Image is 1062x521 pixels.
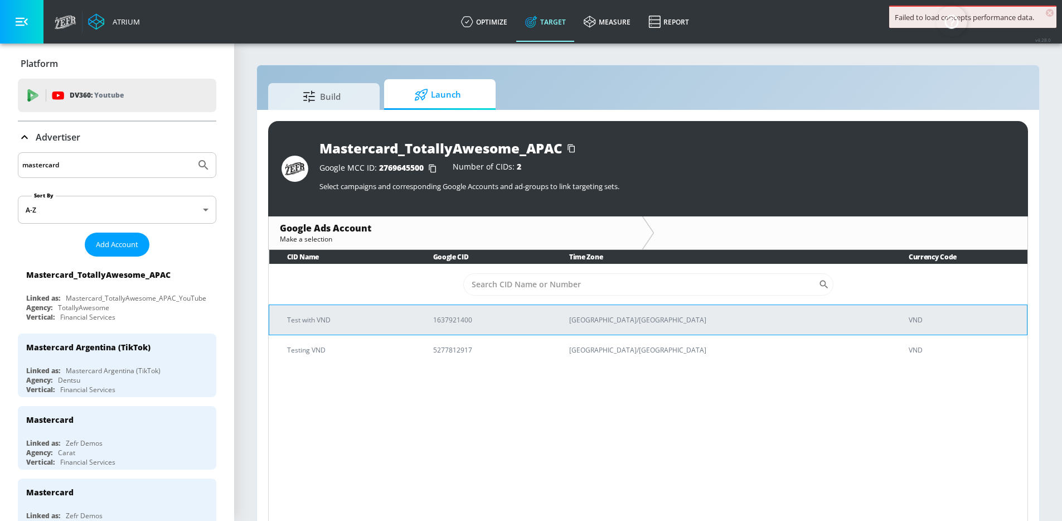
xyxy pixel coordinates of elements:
span: × [1046,9,1054,17]
p: [GEOGRAPHIC_DATA]/[GEOGRAPHIC_DATA] [569,344,882,356]
p: Advertiser [36,131,80,143]
div: Mastercard_TotallyAwesome_APAC [26,269,171,280]
div: Mastercard_TotallyAwesome_APACLinked as:Mastercard_TotallyAwesome_APAC_YouTubeAgency:TotallyAweso... [18,261,216,325]
div: Mastercard Argentina (TikTok)Linked as:Mastercard Argentina (TikTok)Agency:DentsuVertical:Financi... [18,334,216,397]
button: Add Account [85,233,149,257]
div: MastercardLinked as:Zefr DemosAgency:CaratVertical:Financial Services [18,406,216,470]
div: Linked as: [26,293,60,303]
p: VND [909,314,1018,326]
p: Test with VND [287,314,406,326]
div: Linked as: [26,511,60,520]
button: Submit Search [191,153,216,177]
div: Agency: [26,448,52,457]
p: Select campaigns and corresponding Google Accounts and ad-groups to link targeting sets. [319,181,1015,191]
span: 2 [517,161,521,172]
div: DV360: Youtube [18,79,216,112]
div: Vertical: [26,457,55,467]
button: Open Resource Center [936,6,967,37]
p: 1637921400 [433,314,542,326]
div: Mastercard Argentina (TikTok) [66,366,161,375]
div: Number of CIDs: [453,163,521,174]
a: Atrium [88,13,140,30]
div: Mastercard Argentina (TikTok) [26,342,151,353]
div: Mastercard [26,487,74,498]
a: Target [516,2,575,42]
div: Mastercard [26,414,74,425]
a: optimize [452,2,516,42]
div: Failed to load concepts performance data. [895,12,1051,22]
a: Report [639,2,698,42]
div: Atrium [108,17,140,27]
div: Google MCC ID: [319,163,442,174]
p: Platform [21,57,58,70]
p: 5277812917 [433,344,542,356]
input: Search CID Name or Number [463,273,818,296]
label: Sort By [32,192,56,199]
a: measure [575,2,639,42]
div: Financial Services [60,312,115,322]
span: Build [279,83,364,110]
div: Linked as: [26,438,60,448]
input: Search by name [22,158,191,172]
div: Agency: [26,375,52,385]
div: Financial Services [60,385,115,394]
th: Time Zone [551,250,891,264]
div: Mastercard_TotallyAwesome_APAC [319,139,562,157]
div: Zefr Demos [66,511,103,520]
div: Vertical: [26,312,55,322]
th: Currency Code [891,250,1027,264]
p: Youtube [94,89,124,101]
div: Google Ads Account [280,222,631,234]
div: Make a selection [280,234,631,244]
span: 2769645500 [379,162,424,173]
p: DV360: [70,89,124,102]
div: Search CID Name or Number [463,273,833,296]
div: Advertiser [18,122,216,153]
th: Google CID [415,250,551,264]
div: Linked as: [26,366,60,375]
div: TotallyAwesome [58,303,109,312]
div: Vertical: [26,385,55,394]
p: VND [909,344,1019,356]
div: Carat [58,448,75,457]
div: Mastercard_TotallyAwesome_APAC_YouTube [66,293,206,303]
div: A-Z [18,196,216,224]
p: Testing VND [287,344,406,356]
p: [GEOGRAPHIC_DATA]/[GEOGRAPHIC_DATA] [569,314,882,326]
div: Google Ads AccountMake a selection [269,216,642,249]
div: Financial Services [60,457,115,467]
th: CID Name [269,250,415,264]
span: v 4.28.0 [1035,37,1051,43]
div: Platform [18,48,216,79]
div: Agency: [26,303,52,312]
span: Add Account [96,238,138,251]
div: Dentsu [58,375,80,385]
span: Launch [395,81,480,108]
div: Zefr Demos [66,438,103,448]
